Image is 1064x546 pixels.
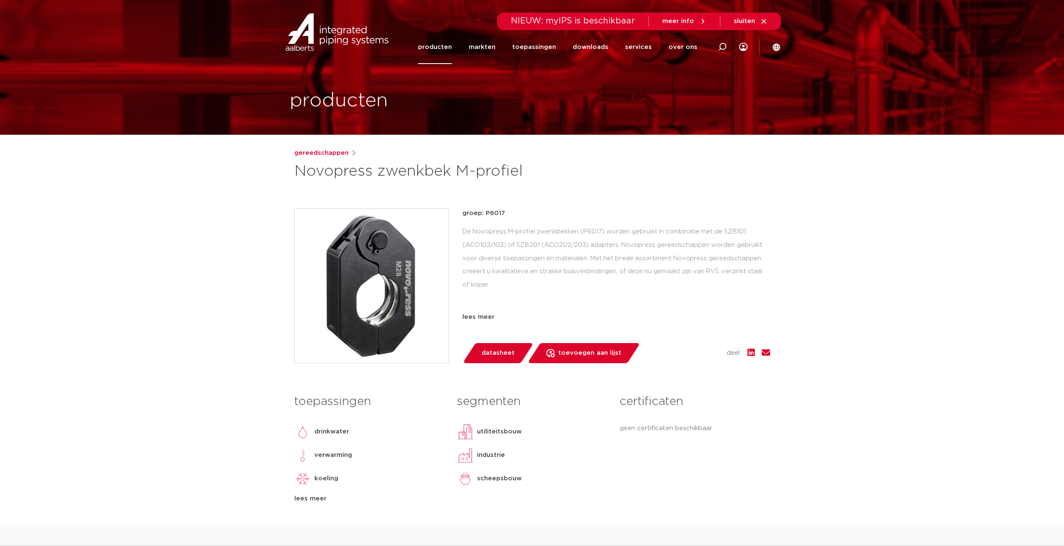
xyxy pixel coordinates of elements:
p: groep: P6017 [462,208,770,218]
p: verwarming [314,450,352,460]
img: industrie [457,447,474,464]
div: my IPS [739,30,748,64]
span: datasheet [482,346,515,360]
img: koeling [294,470,311,487]
a: services [625,30,652,64]
a: gereedschappen [294,148,349,158]
a: datasheet [462,343,533,363]
a: producten [418,30,452,64]
div: lees meer [294,494,444,504]
img: Product Image for Novopress zwenkbek M-profiel [295,209,449,363]
a: sluiten [734,18,768,25]
div: De Novopress M-profiel zwenkbekken (P6017) worden gebruikt in combinatie met de SZB101 (ACO102/10... [462,225,770,309]
h3: certificaten [620,393,770,410]
p: industrie [477,450,505,460]
li: geschikt voor VSH XPress (M-profiel) [462,305,770,318]
img: utiliteitsbouw [457,423,474,440]
div: lees meer [462,312,770,322]
span: meer info [662,18,694,24]
h1: Novopress zwenkbek M-profiel [294,161,608,182]
a: markten [469,30,495,64]
span: deel: [727,348,741,358]
p: koeling [314,474,338,484]
a: over ons [669,30,697,64]
a: downloads [573,30,608,64]
p: utiliteitsbouw [477,427,522,437]
img: scheepsbouw [457,470,474,487]
span: NIEUW: myIPS is beschikbaar [511,17,635,25]
h1: producten [290,87,388,114]
p: scheepsbouw [477,474,522,484]
img: drinkwater [294,423,311,440]
p: drinkwater [314,427,349,437]
h3: segmenten [457,393,607,410]
span: sluiten [734,18,755,24]
span: toevoegen aan lijst [558,346,621,360]
a: toepassingen [512,30,556,64]
p: geen certificaten beschikbaar [620,423,770,433]
nav: Menu [418,30,697,64]
h3: toepassingen [294,393,444,410]
a: meer info [662,18,707,25]
img: verwarming [294,447,311,464]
